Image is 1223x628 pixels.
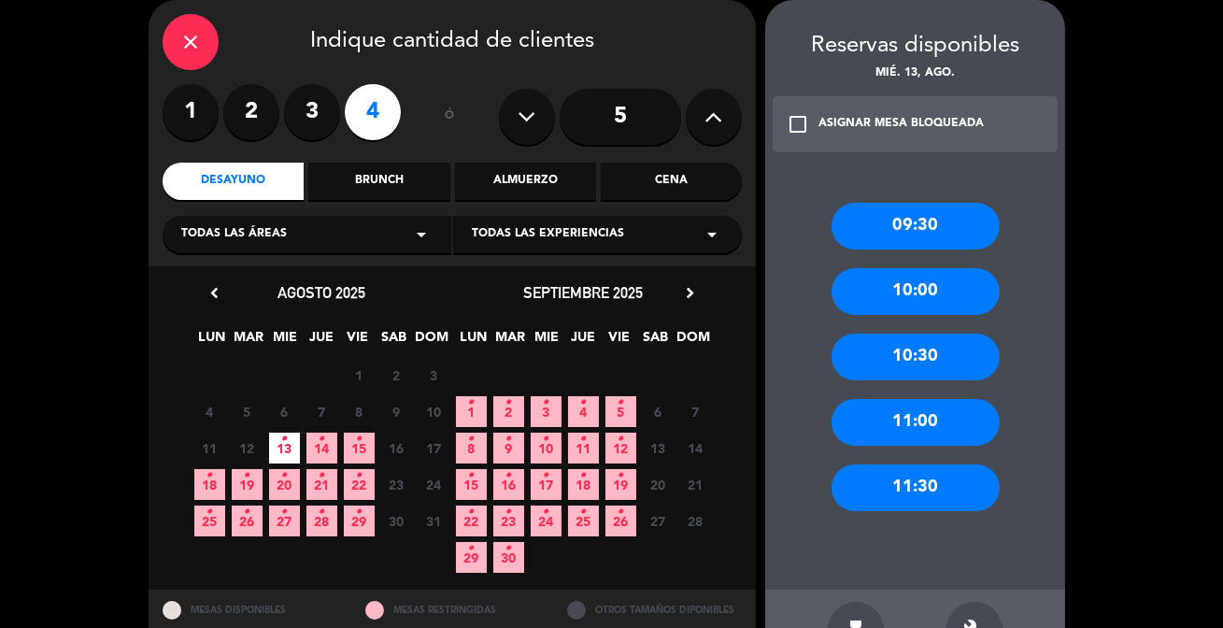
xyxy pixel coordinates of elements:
[580,424,587,454] i: •
[232,396,263,427] span: 5
[455,163,596,200] div: Almuerzo
[787,113,809,136] i: check_box_outline_blank
[163,14,742,70] div: Indique cantidad de clientes
[468,497,475,527] i: •
[456,506,487,536] span: 22
[420,84,480,150] div: ó
[472,225,624,244] span: Todas las experiencias
[281,461,288,491] i: •
[680,396,711,427] span: 7
[543,424,549,454] i: •
[468,424,475,454] i: •
[459,326,490,357] span: LUN
[701,223,723,246] i: arrow_drop_down
[680,283,700,303] i: chevron_right
[643,506,674,536] span: 27
[604,326,635,357] span: VIE
[345,84,401,140] label: 4
[344,396,375,427] span: 8
[643,433,674,464] span: 13
[531,506,562,536] span: 24
[568,506,599,536] span: 25
[531,433,562,464] span: 10
[493,469,524,500] span: 16
[343,326,374,357] span: VIE
[468,388,475,418] i: •
[269,433,300,464] span: 13
[163,84,219,140] label: 1
[344,469,375,500] span: 22
[832,334,1000,380] div: 10:30
[568,469,599,500] span: 18
[410,223,433,246] i: arrow_drop_down
[643,396,674,427] span: 6
[381,396,412,427] span: 9
[419,360,449,391] span: 3
[381,360,412,391] span: 2
[641,326,672,357] span: SAB
[643,469,674,500] span: 20
[618,497,624,527] i: •
[680,469,711,500] span: 21
[543,461,549,491] i: •
[194,433,225,464] span: 11
[580,461,587,491] i: •
[163,163,304,200] div: Desayuno
[493,396,524,427] span: 2
[505,461,512,491] i: •
[308,163,449,200] div: Brunch
[306,326,337,357] span: JUE
[206,461,213,491] i: •
[568,326,599,357] span: JUE
[306,469,337,500] span: 21
[543,388,549,418] i: •
[468,534,475,564] i: •
[232,506,263,536] span: 26
[618,424,624,454] i: •
[356,461,363,491] i: •
[456,542,487,573] span: 29
[197,326,228,357] span: LUN
[344,433,375,464] span: 15
[493,542,524,573] span: 30
[832,203,1000,250] div: 09:30
[568,433,599,464] span: 11
[818,115,984,134] div: ASIGNAR MESA BLOQUEADA
[618,388,624,418] i: •
[543,497,549,527] i: •
[523,283,643,302] span: septiembre 2025
[381,506,412,536] span: 30
[505,497,512,527] i: •
[532,326,562,357] span: MIE
[456,469,487,500] span: 15
[379,326,410,357] span: SAB
[306,506,337,536] span: 28
[618,461,624,491] i: •
[181,225,287,244] span: Todas las áreas
[223,84,279,140] label: 2
[284,84,340,140] label: 3
[605,469,636,500] span: 19
[319,424,325,454] i: •
[281,497,288,527] i: •
[194,506,225,536] span: 25
[605,396,636,427] span: 5
[677,326,708,357] span: DOM
[232,433,263,464] span: 12
[456,396,487,427] span: 1
[319,461,325,491] i: •
[765,64,1065,83] div: mié. 13, ago.
[605,433,636,464] span: 12
[356,497,363,527] i: •
[832,399,1000,446] div: 11:00
[419,506,449,536] span: 31
[580,388,587,418] i: •
[277,283,365,302] span: agosto 2025
[234,326,264,357] span: MAR
[269,506,300,536] span: 27
[601,163,742,200] div: Cena
[381,469,412,500] span: 23
[344,506,375,536] span: 29
[194,396,225,427] span: 4
[505,424,512,454] i: •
